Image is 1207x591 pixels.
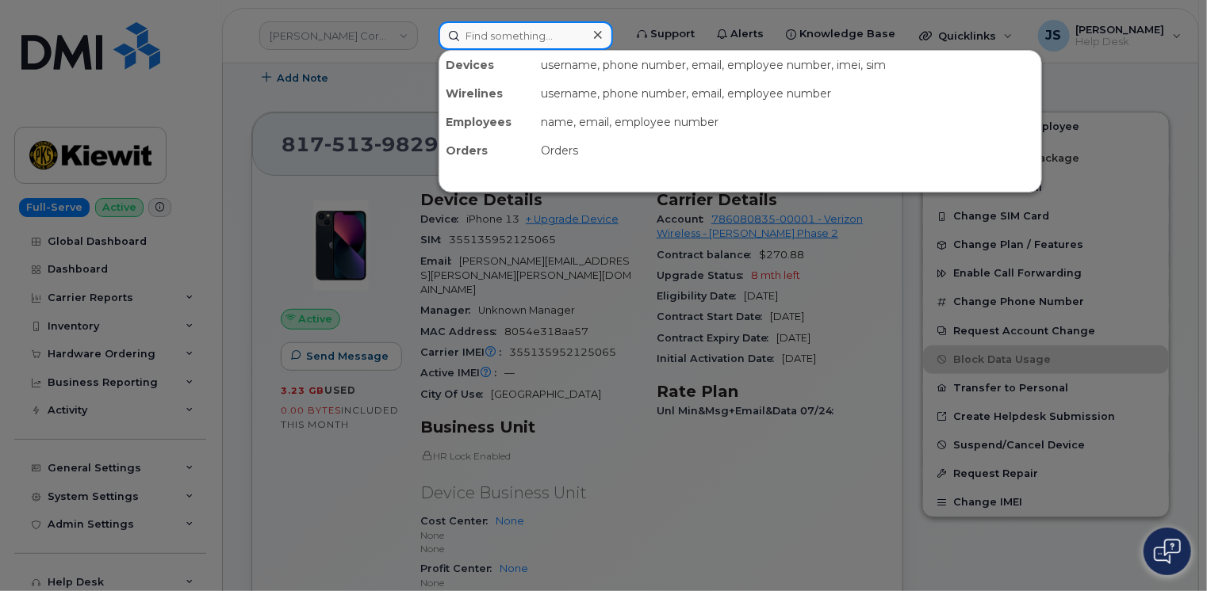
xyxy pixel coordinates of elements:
[439,21,613,50] input: Find something...
[439,108,535,136] div: Employees
[535,51,1041,79] div: username, phone number, email, employee number, imei, sim
[439,136,535,165] div: Orders
[439,79,535,108] div: Wirelines
[535,136,1041,165] div: Orders
[535,79,1041,108] div: username, phone number, email, employee number
[535,108,1041,136] div: name, email, employee number
[1154,539,1181,564] img: Open chat
[439,51,535,79] div: Devices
